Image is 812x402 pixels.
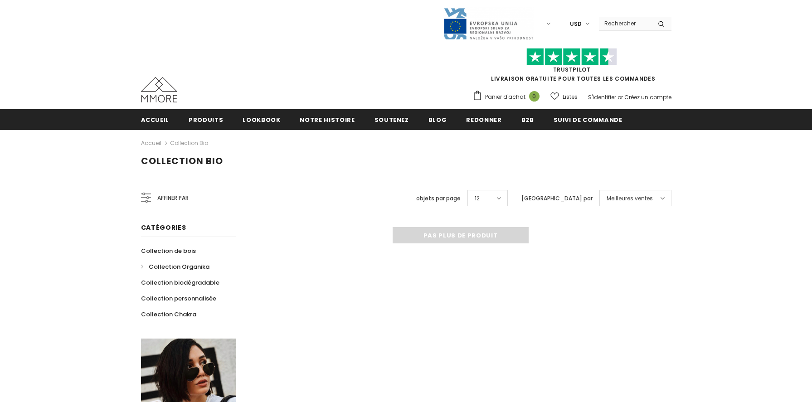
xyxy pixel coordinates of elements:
span: 0 [529,91,540,102]
a: Lookbook [243,109,280,130]
a: Collection de bois [141,243,196,259]
a: Suivi de commande [554,109,622,130]
span: Meilleures ventes [607,194,653,203]
img: Cas MMORE [141,77,177,102]
a: Panier d'achat 0 [472,90,544,104]
span: 12 [475,194,480,203]
span: Collection biodégradable [141,278,219,287]
span: Affiner par [157,193,189,203]
input: Search Site [599,17,651,30]
span: Collection de bois [141,247,196,255]
a: Javni Razpis [443,19,534,27]
span: B2B [521,116,534,124]
label: [GEOGRAPHIC_DATA] par [521,194,593,203]
a: Accueil [141,109,170,130]
a: Notre histoire [300,109,355,130]
span: USD [570,19,582,29]
span: Suivi de commande [554,116,622,124]
span: Catégories [141,223,186,232]
a: Collection biodégradable [141,275,219,291]
a: Collection personnalisée [141,291,216,306]
label: objets par page [416,194,461,203]
span: Redonner [466,116,501,124]
a: Listes [550,89,578,105]
span: Lookbook [243,116,280,124]
span: soutenez [374,116,409,124]
span: Accueil [141,116,170,124]
a: Collection Chakra [141,306,196,322]
a: Accueil [141,138,161,149]
span: LIVRAISON GRATUITE POUR TOUTES LES COMMANDES [472,52,671,82]
span: Collection personnalisée [141,294,216,303]
a: Blog [428,109,447,130]
a: TrustPilot [553,66,591,73]
a: Produits [189,109,223,130]
span: Collection Chakra [141,310,196,319]
a: B2B [521,109,534,130]
a: Créez un compte [624,93,671,101]
span: Notre histoire [300,116,355,124]
span: Collection Bio [141,155,223,167]
img: Javni Razpis [443,7,534,40]
span: Blog [428,116,447,124]
span: Panier d'achat [485,92,525,102]
a: soutenez [374,109,409,130]
span: Listes [563,92,578,102]
a: Collection Organika [141,259,209,275]
a: Collection Bio [170,139,208,147]
span: or [618,93,623,101]
span: Produits [189,116,223,124]
a: S'identifier [588,93,616,101]
span: Collection Organika [149,262,209,271]
a: Redonner [466,109,501,130]
img: Faites confiance aux étoiles pilotes [526,48,617,66]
